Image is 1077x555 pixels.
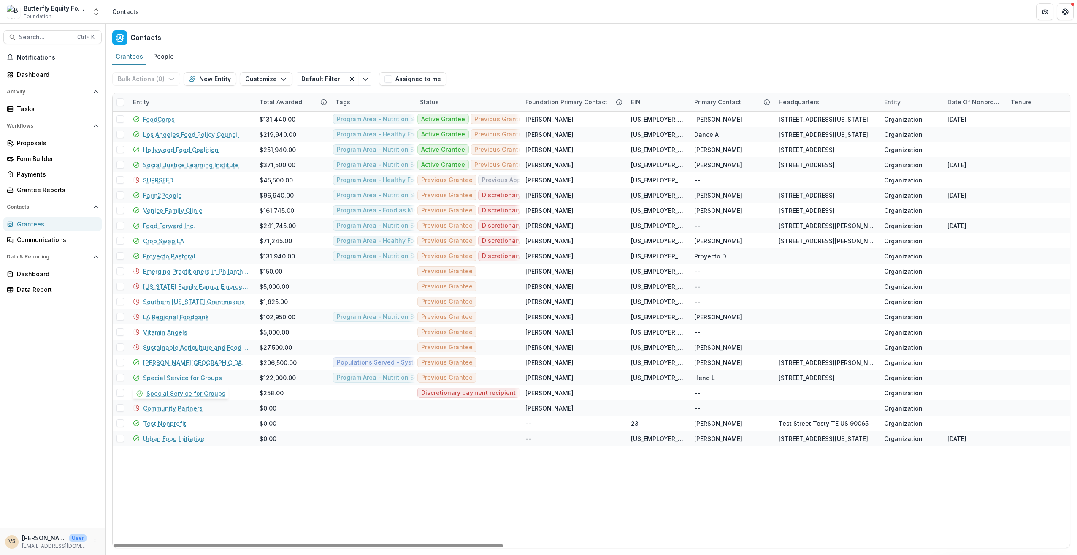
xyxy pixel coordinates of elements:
[143,145,219,154] a: Hollywood Food Coalition
[525,252,574,261] div: [PERSON_NAME]
[260,161,295,169] div: $371,500.00
[3,51,102,64] button: Notifications
[17,220,95,229] div: Grantees
[779,419,869,428] div: Test Street Testy TE US 90065
[631,237,684,245] div: [US_EMPLOYER_IDENTIFICATION_NUMBER]
[421,389,516,397] span: Discretionary payment recipient
[337,222,434,229] span: Program Area - Nutrition Security
[17,139,95,147] div: Proposals
[22,542,87,550] p: [EMAIL_ADDRESS][DOMAIN_NAME]
[128,93,254,111] div: Entity
[482,253,576,260] span: Discretionary payment recipient
[421,359,473,366] span: Previous Grantee
[694,313,742,321] div: [PERSON_NAME]
[337,161,434,169] span: Program Area - Nutrition Security
[525,328,574,337] div: [PERSON_NAME]
[525,145,574,154] div: [PERSON_NAME]
[150,49,177,65] a: People
[884,161,923,169] div: Organization
[694,282,700,291] div: --
[260,389,284,397] div: $258.00
[337,207,435,214] span: Program Area - Food as Medicine
[22,533,66,542] p: [PERSON_NAME]
[260,115,295,124] div: $131,440.00
[337,116,434,123] span: Program Area - Nutrition Security
[260,404,276,413] div: $0.00
[337,253,434,260] span: Program Area - Nutrition Security
[260,328,289,337] div: $5,000.00
[143,252,195,261] a: Proyecto Pastoral
[694,434,742,443] div: [PERSON_NAME]
[3,119,102,133] button: Open Workflows
[525,358,574,367] div: [PERSON_NAME]
[482,237,576,245] span: Discretionary payment recipient
[421,177,473,184] span: Previous Grantee
[421,329,473,336] span: Previous Grantee
[1006,93,1069,111] div: Tenure
[7,204,90,210] span: Contacts
[631,373,684,382] div: [US_EMPLOYER_IDENTIFICATION_NUMBER]
[260,206,294,215] div: $161,745.00
[774,98,824,106] div: Headquarters
[359,72,372,86] button: Toggle menu
[525,389,574,397] div: [PERSON_NAME]
[694,267,700,276] div: --
[421,146,465,153] span: Active Grantee
[337,374,434,381] span: Program Area - Nutrition Security
[260,176,293,185] div: $45,500.00
[150,50,177,63] div: People
[884,389,923,397] div: Organization
[260,434,276,443] div: $0.00
[3,136,102,150] a: Proposals
[631,252,684,261] div: [US_EMPLOYER_IDENTIFICATION_NUMBER]
[254,93,330,111] div: Total Awarded
[884,115,923,124] div: Organization
[631,115,684,124] div: [US_EMPLOYER_IDENTIFICATION_NUMBER]
[694,343,742,352] div: [PERSON_NAME]
[330,98,355,106] div: Tags
[631,419,639,428] div: 23
[421,192,473,199] span: Previous Grantee
[421,313,473,321] span: Previous Grantee
[260,282,289,291] div: $5,000.00
[631,282,684,291] div: [US_EMPLOYER_IDENTIFICATION_NUMBER]
[626,93,689,111] div: EIN
[143,404,203,413] a: Community Partners
[631,328,684,337] div: [US_EMPLOYER_IDENTIFICATION_NUMBER]
[884,373,923,382] div: Organization
[779,145,835,154] div: [STREET_ADDRESS]
[143,343,249,352] a: Sustainable Agriculture and Food Systems Funders
[19,34,72,41] span: Search...
[884,237,923,245] div: Organization
[143,313,209,321] a: LA Regional Foodbank
[694,115,742,124] div: [PERSON_NAME]
[3,68,102,82] a: Dashboard
[260,145,296,154] div: $251,940.00
[525,419,531,428] div: --
[254,98,307,106] div: Total Awarded
[8,539,16,544] div: Vannesa Santos
[779,434,868,443] div: [STREET_ADDRESS][US_STATE]
[525,343,574,352] div: [PERSON_NAME]
[474,116,526,123] span: Previous Grantee
[260,130,296,139] div: $219,940.00
[525,434,531,443] div: --
[1006,98,1037,106] div: Tenure
[24,4,87,13] div: Butterfly Equity Foundation
[694,206,742,215] div: [PERSON_NAME]
[260,221,296,230] div: $241,745.00
[482,177,537,184] span: Previous Applicant
[3,233,102,247] a: Communications
[694,145,742,154] div: [PERSON_NAME]
[525,297,574,306] div: [PERSON_NAME]
[345,72,359,86] button: Clear filter
[942,98,1006,106] div: Date of Nonprofit Status Confirm
[143,237,184,245] a: Crop Swap LA
[774,93,879,111] div: Headquarters
[143,161,239,169] a: Social Justice Learning Institute
[525,373,574,382] div: [PERSON_NAME]
[3,167,102,181] a: Payments
[128,98,154,106] div: Entity
[779,161,835,169] div: [STREET_ADDRESS]
[421,237,473,245] span: Previous Grantee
